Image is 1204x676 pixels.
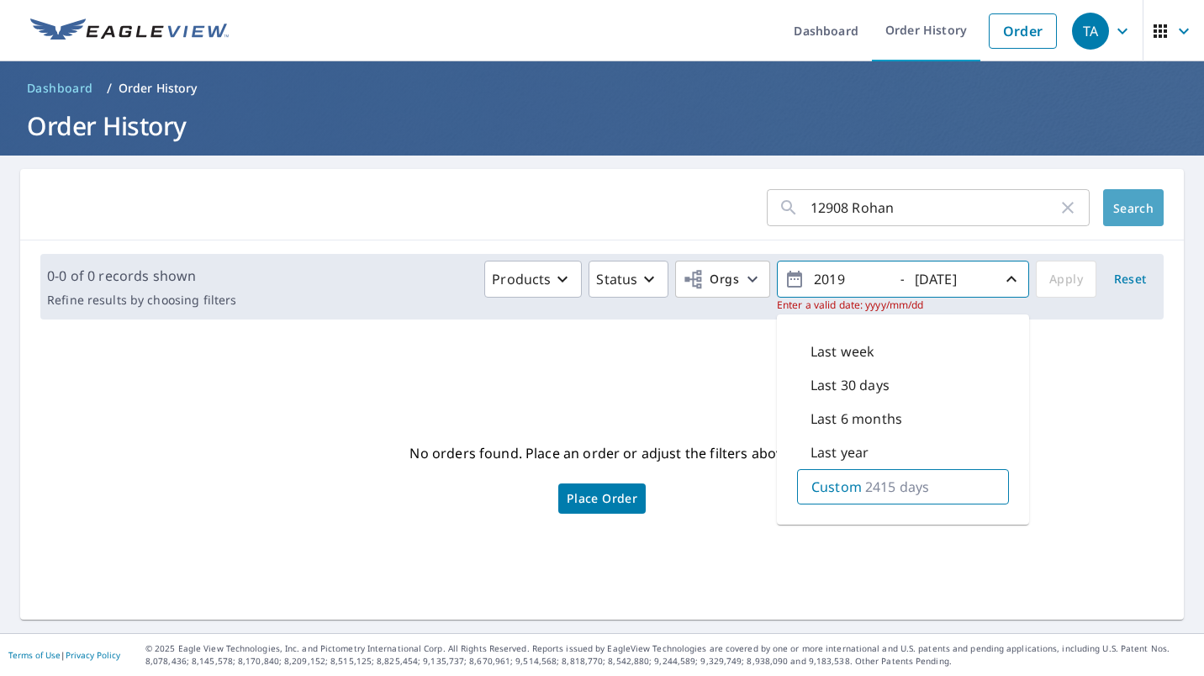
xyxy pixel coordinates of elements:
[20,75,1184,102] nav: breadcrumb
[811,442,869,462] p: Last year
[558,483,646,514] a: Place Order
[8,649,61,661] a: Terms of Use
[1103,261,1157,298] button: Reset
[8,650,120,660] p: |
[119,80,198,97] p: Order History
[1103,189,1164,226] button: Search
[784,265,1022,294] span: -
[797,436,1009,469] div: Last year
[27,80,93,97] span: Dashboard
[797,335,1009,368] div: Last week
[797,368,1009,402] div: Last 30 days
[811,375,890,395] p: Last 30 days
[1117,200,1150,216] span: Search
[1110,269,1150,290] span: Reset
[811,477,862,497] p: Custom
[811,409,902,429] p: Last 6 months
[47,266,236,286] p: 0-0 of 0 records shown
[811,184,1058,231] input: Address, Report #, Claim ID, etc.
[30,18,229,44] img: EV Logo
[47,293,236,308] p: Refine results by choosing filters
[777,261,1029,298] button: -
[811,341,874,362] p: Last week
[484,261,582,298] button: Products
[1072,13,1109,50] div: TA
[589,261,668,298] button: Status
[797,469,1009,504] div: Custom2415 days
[797,402,1009,436] div: Last 6 months
[596,269,637,289] p: Status
[20,108,1184,143] h1: Order History
[20,75,100,102] a: Dashboard
[683,269,739,290] span: Orgs
[809,266,891,293] input: yyyy/mm/dd
[107,78,112,98] li: /
[66,649,120,661] a: Privacy Policy
[910,266,992,293] input: yyyy/mm/dd
[865,477,929,497] p: 2415 days
[989,13,1057,49] a: Order
[145,642,1196,668] p: © 2025 Eagle View Technologies, Inc. and Pictometry International Corp. All Rights Reserved. Repo...
[492,269,551,289] p: Products
[409,440,794,467] p: No orders found. Place an order or adjust the filters above.
[675,261,770,298] button: Orgs
[567,494,637,503] span: Place Order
